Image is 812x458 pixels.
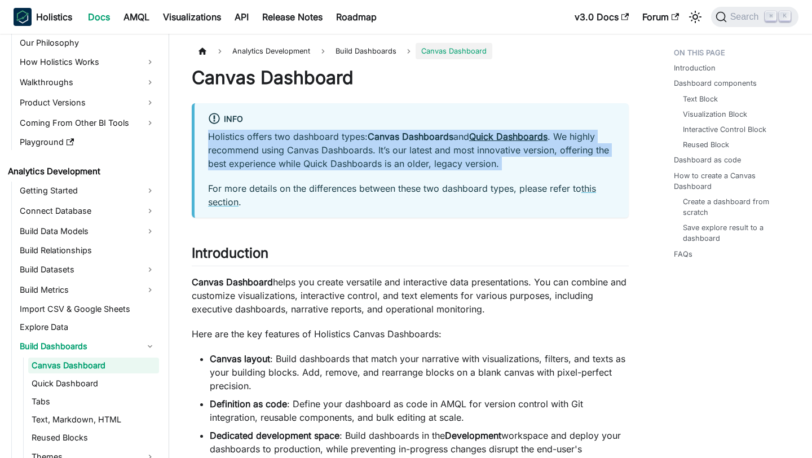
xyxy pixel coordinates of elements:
a: Visualizations [156,8,228,26]
div: info [208,112,615,127]
a: Release Notes [255,8,329,26]
button: Switch between dark and light mode (currently light mode) [686,8,704,26]
a: Quick Dashboards [469,131,548,142]
a: Our Philosophy [16,35,159,51]
a: Dashboard as code [674,155,741,165]
strong: Definition as code [210,398,287,409]
kbd: K [779,11,791,21]
a: Playground [16,134,159,150]
a: Forum [636,8,686,26]
p: For more details on the differences between these two dashboard types, please refer to . [208,182,615,209]
a: How to create a Canvas Dashboard [674,170,794,192]
nav: Breadcrumbs [192,43,629,59]
a: Coming From Other BI Tools [16,114,159,132]
a: Text Block [683,94,718,104]
a: Connect Database [16,202,159,220]
a: Build Metrics [16,281,159,299]
strong: Canvas Dashboard [192,276,273,288]
strong: Dedicated development space [210,430,339,441]
a: Product Versions [16,94,159,112]
a: Build Data Models [16,222,159,240]
a: Canvas Dashboard [28,358,159,373]
p: Holistics offers two dashboard types: and . We highly recommend using Canvas Dashboards. It’s our... [208,130,615,170]
a: FAQs [674,249,692,259]
a: Explore Data [16,319,159,335]
a: Roadmap [329,8,383,26]
img: Holistics [14,8,32,26]
a: Docs [81,8,117,26]
a: Create a dashboard from scratch [683,196,789,218]
strong: Canvas layout [210,353,270,364]
span: Canvas Dashboard [416,43,492,59]
a: v3.0 Docs [568,8,636,26]
strong: Development [445,430,501,441]
strong: Canvas Dashboards [368,131,453,142]
a: Reused Block [683,139,729,150]
a: Import CSV & Google Sheets [16,301,159,317]
kbd: ⌘ [765,11,776,21]
span: Search [727,12,766,22]
a: Tabs [28,394,159,409]
p: helps you create versatile and interactive data presentations. You can combine and customize visu... [192,275,629,316]
h2: Introduction [192,245,629,266]
a: API [228,8,255,26]
li: : Build dashboards that match your narrative with visualizations, filters, and texts as your buil... [210,352,629,393]
a: AMQL [117,8,156,26]
a: this section [208,183,596,208]
a: Save explore result to a dashboard [683,222,789,244]
a: Build Datasets [16,261,159,279]
a: Interactive Control Block [683,124,766,135]
b: Holistics [36,10,72,24]
a: Build Dashboards [16,337,159,355]
a: Quick Dashboard [28,376,159,391]
a: Introduction [674,63,716,73]
h1: Canvas Dashboard [192,67,629,89]
a: HolisticsHolistics [14,8,72,26]
a: Analytics Development [5,164,159,179]
button: Search (Command+K) [711,7,798,27]
a: Dashboard components [674,78,757,89]
a: Home page [192,43,213,59]
a: Reused Blocks [28,430,159,446]
a: Build Relationships [16,243,159,258]
span: Build Dashboards [330,43,402,59]
a: Visualization Block [683,109,747,120]
span: Analytics Development [227,43,316,59]
a: Getting Started [16,182,159,200]
p: Here are the key features of Holistics Canvas Dashboards: [192,327,629,341]
li: : Define your dashboard as code in AMQL for version control with Git integration, reusable compon... [210,397,629,424]
a: Walkthroughs [16,73,159,91]
a: Text, Markdown, HTML [28,412,159,428]
a: How Holistics Works [16,53,159,71]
